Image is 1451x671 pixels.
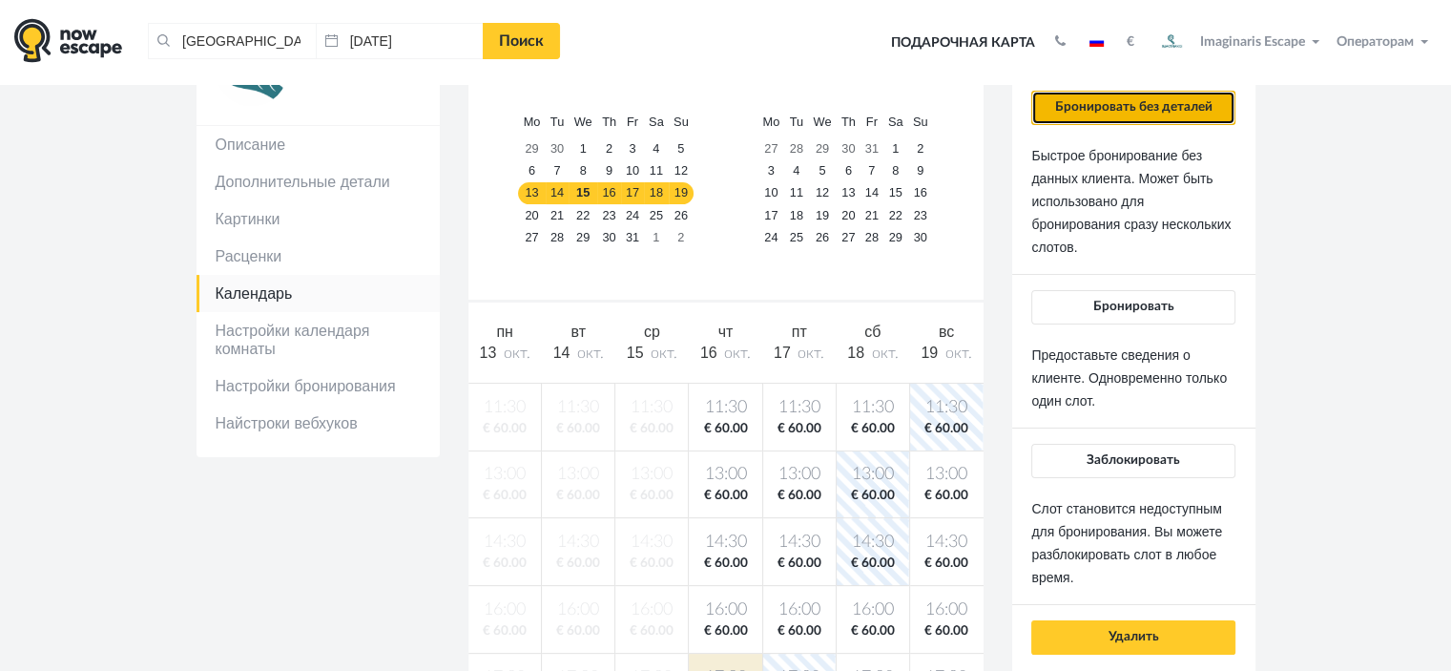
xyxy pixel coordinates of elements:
span: пн [496,324,513,340]
span: 16:00 [840,598,905,622]
span: Wednesday [574,115,592,129]
a: 8 [883,160,908,182]
a: Картинки [197,200,440,238]
p: Предоставьте сведения о клиенте. Одновременно только один слот. [1031,344,1234,412]
a: 10 [621,160,644,182]
button: Заблокировать [1031,444,1234,478]
a: Календарь [197,275,440,312]
span: 14:30 [767,531,832,555]
span: Thursday [841,115,856,129]
span: 11:30 [840,396,905,420]
a: 21 [860,204,883,226]
span: вт [570,324,585,340]
span: € 60.00 [767,555,832,573]
a: 7 [860,160,883,182]
span: 14:30 [693,531,757,555]
span: 15 [627,345,644,361]
a: 17 [757,204,784,226]
span: Tuesday [550,115,564,129]
span: ср [644,324,660,340]
a: 22 [569,204,597,226]
a: 4 [784,160,808,182]
a: 30 [546,138,570,160]
span: 13:00 [914,463,980,487]
a: 31 [621,226,644,248]
a: Найстроки вебхуков [197,405,440,442]
input: Дата [316,23,484,59]
span: € 60.00 [693,555,757,573]
a: 3 [757,160,784,182]
a: 28 [784,138,808,160]
p: Быстрое бронирование без данных клиента. Может быть использовано для бронирования сразу нескольки... [1031,144,1234,259]
a: 11 [644,160,669,182]
span: 14:30 [914,531,980,555]
span: € 60.00 [840,487,905,505]
span: Friday [627,115,638,129]
a: 31 [860,138,883,160]
a: 4 [644,138,669,160]
a: 25 [784,226,808,248]
span: окт. [504,346,530,361]
a: 18 [644,182,669,204]
a: 2 [908,138,933,160]
a: 5 [669,138,694,160]
span: € 60.00 [914,555,980,573]
span: 13:00 [767,463,832,487]
span: 13:00 [693,463,757,487]
a: 6 [837,160,860,182]
a: 29 [883,226,908,248]
a: 29 [808,138,837,160]
a: 12 [669,160,694,182]
span: € 60.00 [914,487,980,505]
a: 16 [597,182,621,204]
span: окт. [871,346,898,361]
a: 13 [837,182,860,204]
a: 29 [518,138,545,160]
a: 27 [837,226,860,248]
img: logo [14,18,122,63]
span: € 60.00 [693,622,757,640]
a: 15 [569,182,597,204]
a: Поиск [483,23,560,59]
span: € 60.00 [693,487,757,505]
span: € 60.00 [767,622,832,640]
button: € [1117,32,1144,52]
a: 23 [908,204,933,226]
a: Расценки [197,238,440,275]
a: 19 [669,182,694,204]
a: 19 [808,204,837,226]
button: Операторам [1332,32,1437,52]
span: Tuesday [790,115,803,129]
p: Слот становится недоступным для бронирования. Вы можете разблокировать слот в любое время. [1031,497,1234,589]
a: 12 [808,182,837,204]
a: 14 [546,182,570,204]
a: Дополнительные детали [197,163,440,200]
span: Saturday [888,115,903,129]
span: 11:30 [914,396,980,420]
a: 20 [837,204,860,226]
a: 18 [784,204,808,226]
span: 16 [700,345,717,361]
a: 16 [908,182,933,204]
span: 13 [479,345,496,361]
span: 13:00 [840,463,905,487]
span: € 60.00 [840,622,905,640]
a: 25 [644,204,669,226]
span: окт. [945,346,972,361]
button: Imaginaris Escape [1149,23,1328,61]
span: Saturday [649,115,664,129]
a: Настройки бронирования [197,367,440,405]
a: Описание [197,126,440,163]
span: окт. [577,346,604,361]
button: Бронировать [1031,290,1234,325]
a: 1 [883,138,908,160]
a: 10 [757,182,784,204]
span: сб [864,324,881,340]
span: 14:30 [840,531,905,555]
a: Подарочная карта [884,22,1042,64]
span: € 60.00 [840,420,905,438]
button: Бронировать без деталей [1031,91,1234,125]
span: 17 [774,345,791,361]
span: 11:30 [693,396,757,420]
a: 1 [644,226,669,248]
